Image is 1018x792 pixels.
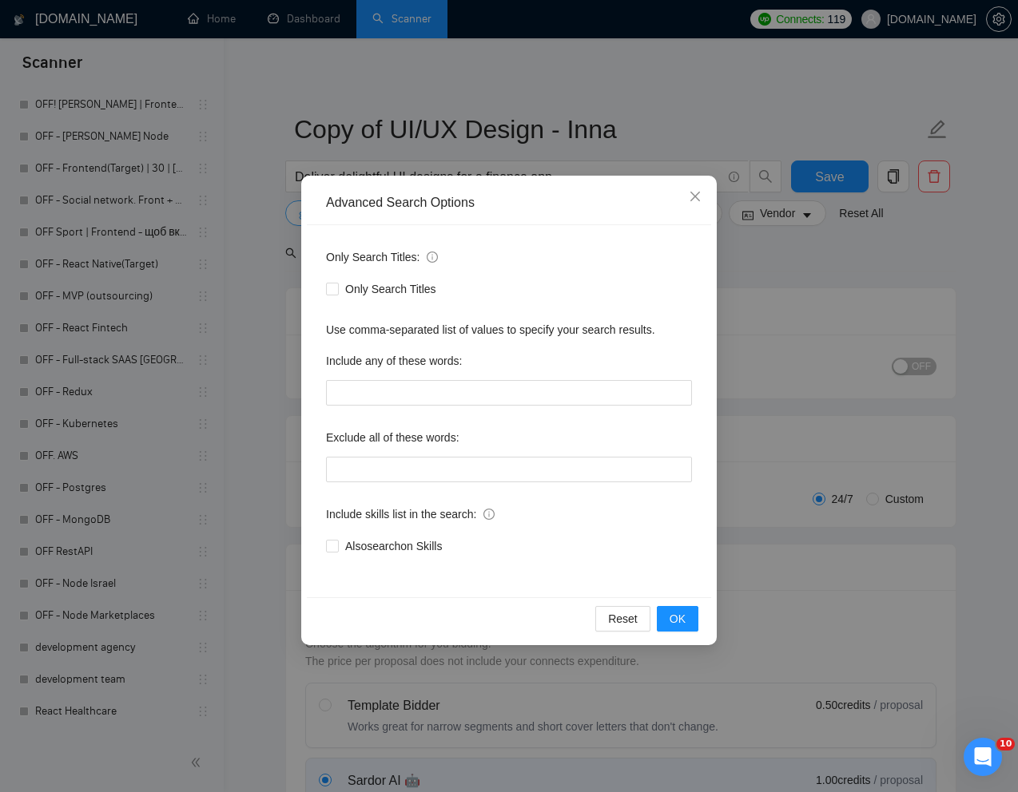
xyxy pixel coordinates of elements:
[326,348,462,374] label: Include any of these words:
[670,610,686,628] span: OK
[339,280,443,298] span: Only Search Titles
[427,251,438,263] span: info-circle
[326,194,692,212] div: Advanced Search Options
[326,505,495,523] span: Include skills list in the search:
[608,610,638,628] span: Reset
[996,738,1015,750] span: 10
[964,738,1002,776] iframe: Intercom live chat
[339,537,448,555] span: Also search on Skills
[674,176,717,219] button: Close
[326,321,692,339] div: Use comma-separated list of values to specify your search results.
[689,190,702,203] span: close
[595,606,650,632] button: Reset
[326,425,459,450] label: Exclude all of these words:
[326,248,438,266] span: Only Search Titles:
[483,509,495,520] span: info-circle
[657,606,698,632] button: OK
